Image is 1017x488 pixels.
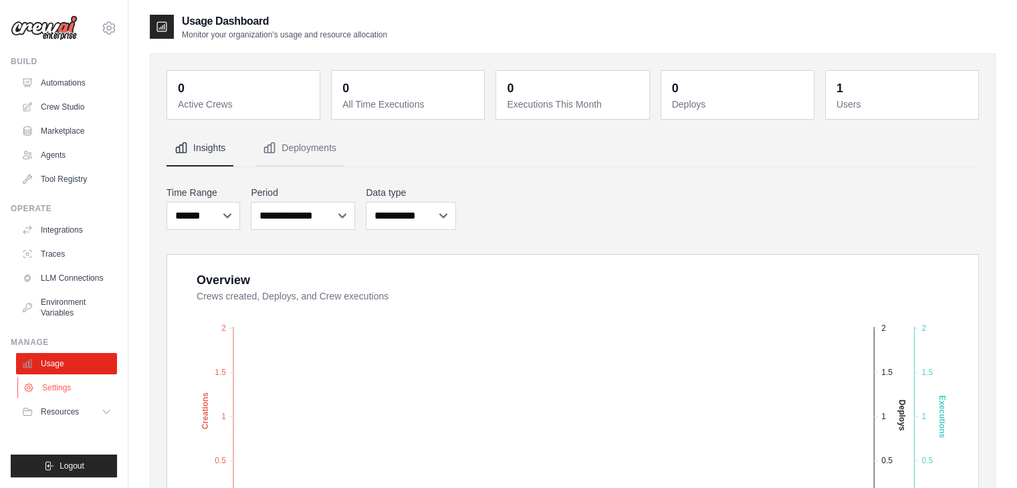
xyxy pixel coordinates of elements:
a: LLM Connections [16,267,117,289]
a: Automations [16,72,117,94]
a: Agents [16,144,117,166]
dt: Executions This Month [507,98,641,111]
dt: Crews created, Deploys, and Crew executions [197,289,962,303]
div: 0 [672,79,679,98]
dt: All Time Executions [342,98,476,111]
div: Build [11,56,117,67]
text: Executions [937,395,947,438]
label: Data type [366,186,455,199]
tspan: 1 [881,412,886,421]
h2: Usage Dashboard [182,13,387,29]
tspan: 0.5 [921,456,933,465]
span: Logout [60,461,84,471]
button: Resources [16,401,117,422]
span: Resources [41,406,79,417]
dt: Active Crews [178,98,312,111]
div: 1 [836,79,843,98]
div: 0 [178,79,185,98]
nav: Tabs [166,130,979,166]
text: Creations [201,392,210,429]
button: Deployments [255,130,344,166]
img: Logo [11,15,78,41]
tspan: 0.5 [215,456,226,465]
a: Traces [16,243,117,265]
dt: Users [836,98,970,111]
tspan: 1.5 [215,367,226,376]
button: Insights [166,130,233,166]
tspan: 1 [221,412,226,421]
button: Logout [11,455,117,477]
div: Manage [11,337,117,348]
label: Period [251,186,355,199]
tspan: 2 [221,323,226,332]
a: Crew Studio [16,96,117,118]
tspan: 1.5 [881,367,893,376]
tspan: 1 [921,412,926,421]
a: Usage [16,353,117,374]
tspan: 0.5 [881,456,893,465]
a: Environment Variables [16,291,117,324]
tspan: 1.5 [921,367,933,376]
text: Deploys [897,399,907,431]
div: 0 [507,79,514,98]
a: Tool Registry [16,168,117,190]
a: Settings [17,377,118,398]
div: Operate [11,203,117,214]
dt: Deploys [672,98,806,111]
label: Time Range [166,186,240,199]
div: Overview [197,271,250,289]
tspan: 2 [881,323,886,332]
div: 0 [342,79,349,98]
tspan: 2 [921,323,926,332]
p: Monitor your organization's usage and resource allocation [182,29,387,40]
a: Marketplace [16,120,117,142]
a: Integrations [16,219,117,241]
